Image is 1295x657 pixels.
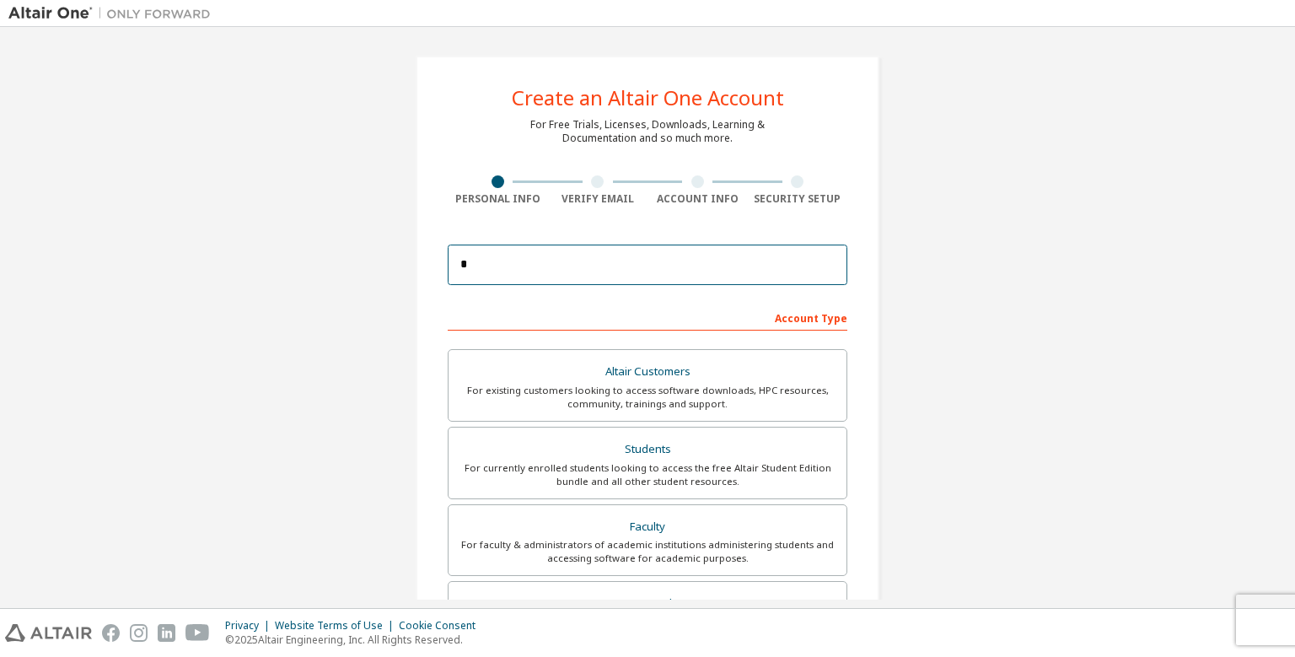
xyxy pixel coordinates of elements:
img: linkedin.svg [158,624,175,642]
div: For faculty & administrators of academic institutions administering students and accessing softwa... [459,538,836,565]
div: For existing customers looking to access software downloads, HPC resources, community, trainings ... [459,384,836,411]
div: For Free Trials, Licenses, Downloads, Learning & Documentation and so much more. [530,118,765,145]
img: facebook.svg [102,624,120,642]
div: Account Type [448,304,847,331]
p: © 2025 Altair Engineering, Inc. All Rights Reserved. [225,633,486,647]
div: Privacy [225,619,275,633]
div: Altair Customers [459,360,836,384]
div: Create an Altair One Account [512,88,784,108]
img: instagram.svg [130,624,148,642]
div: Students [459,438,836,461]
div: Security Setup [748,192,848,206]
div: Cookie Consent [399,619,486,633]
img: youtube.svg [185,624,210,642]
img: altair_logo.svg [5,624,92,642]
div: Personal Info [448,192,548,206]
div: Account Info [647,192,748,206]
div: Verify Email [548,192,648,206]
div: Everyone else [459,592,836,616]
img: Altair One [8,5,219,22]
div: Faculty [459,515,836,539]
div: Website Terms of Use [275,619,399,633]
div: For currently enrolled students looking to access the free Altair Student Edition bundle and all ... [459,461,836,488]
